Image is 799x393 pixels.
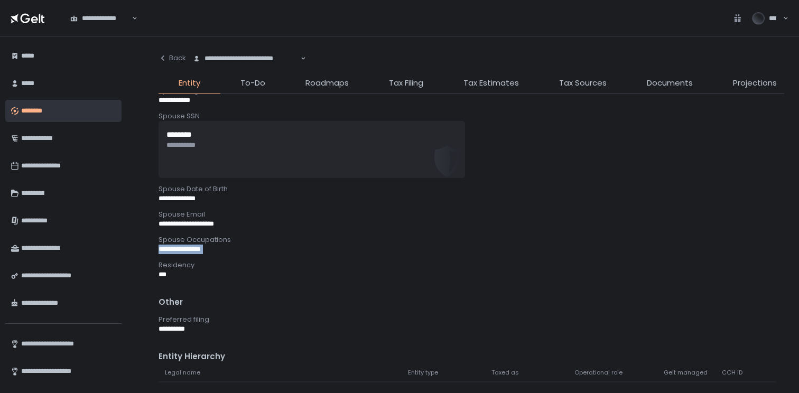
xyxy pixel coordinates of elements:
span: Tax Filing [389,77,423,89]
span: Operational role [574,369,623,377]
span: Entity [179,77,200,89]
button: Back [159,48,186,69]
span: Tax Estimates [463,77,519,89]
span: Legal name [165,369,200,377]
div: Entity Hierarchy [159,351,784,363]
div: Spouse Email [159,210,784,219]
span: Tax Sources [559,77,607,89]
span: To-Do [240,77,265,89]
div: Other [159,296,784,308]
span: Roadmaps [305,77,349,89]
div: Residency [159,260,784,270]
div: Search for option [186,48,306,70]
div: Spouse Occupations [159,235,784,245]
span: Projections [733,77,777,89]
span: Documents [647,77,693,89]
div: Search for option [63,7,137,30]
div: Preferred filing [159,315,784,324]
span: Gelt managed [664,369,708,377]
span: Entity type [408,369,438,377]
div: Back [159,53,186,63]
div: Spouse Date of Birth [159,184,784,194]
input: Search for option [299,53,300,64]
span: Taxed as [491,369,519,377]
span: CCH ID [722,369,742,377]
div: Spouse SSN [159,111,784,121]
